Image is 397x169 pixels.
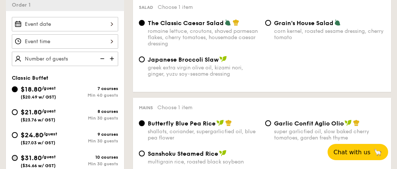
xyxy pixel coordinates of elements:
img: icon-chef-hat.a58ddaea.svg [353,120,360,126]
span: Mains [139,105,153,110]
span: ($23.76 w/ GST) [21,117,55,123]
img: icon-reduce.1d2dbef1.svg [96,52,107,66]
img: icon-vegetarian.fe4039eb.svg [334,19,341,26]
input: Sanshoku Steamed Ricemultigrain rice, roasted black soybean [139,151,145,156]
input: Number of guests [12,52,118,66]
span: Choose 1 item [158,4,193,10]
input: Butterfly Blue Pea Riceshallots, coriander, supergarlicfied oil, blue pea flower [139,120,145,126]
span: ($20.49 w/ GST) [21,94,56,100]
span: Japanese Broccoli Slaw [148,56,219,63]
span: $31.80 [21,154,42,162]
span: Sanshoku Steamed Rice [148,150,218,157]
input: Event date [12,17,118,31]
span: $24.80 [21,131,43,139]
span: 🦙 [373,148,382,156]
span: /guest [42,108,56,114]
span: ($34.66 w/ GST) [21,163,56,168]
span: $21.80 [21,108,42,116]
span: /guest [42,86,56,91]
input: $24.80/guest($27.03 w/ GST)9 coursesMin 30 guests [12,132,18,138]
span: Salad [139,5,153,10]
span: Choose 1 item [157,104,192,111]
input: Garlic Confit Aglio Oliosuper garlicfied oil, slow baked cherry tomatoes, garden fresh thyme [265,120,271,126]
span: Grain's House Salad [274,20,333,27]
input: Japanese Broccoli Slawgreek extra virgin olive oil, kizami nori, ginger, yuzu soy-sesame dressing [139,56,145,62]
input: The Classic Caesar Saladromaine lettuce, croutons, shaved parmesan flakes, cherry tomatoes, house... [139,20,145,26]
button: Chat with us🦙 [328,144,388,160]
img: icon-vegan.f8ff3823.svg [216,120,224,126]
span: Butterfly Blue Pea Rice [148,120,216,127]
input: Event time [12,34,118,49]
div: corn kernel, roasted sesame dressing, cherry tomato [274,28,386,41]
span: Chat with us [333,149,370,156]
div: multigrain rice, roasted black soybean [148,159,259,165]
span: ($27.03 w/ GST) [21,140,55,145]
span: Classic Buffet [12,75,48,81]
span: /guest [43,131,57,137]
span: Garlic Confit Aglio Olio [274,120,344,127]
input: $18.80/guest($20.49 w/ GST)7 coursesMin 40 guests [12,86,18,92]
div: greek extra virgin olive oil, kizami nori, ginger, yuzu soy-sesame dressing [148,65,259,77]
div: romaine lettuce, croutons, shaved parmesan flakes, cherry tomatoes, housemade caesar dressing [148,28,259,47]
div: Min 30 guests [65,115,118,121]
span: /guest [42,154,56,159]
span: The Classic Caesar Salad [148,20,224,27]
div: shallots, coriander, supergarlicfied oil, blue pea flower [148,128,259,141]
div: Min 30 guests [65,161,118,166]
img: icon-vegetarian.fe4039eb.svg [225,19,231,26]
input: $21.80/guest($23.76 w/ GST)8 coursesMin 30 guests [12,109,18,115]
span: Order 1 [12,2,34,8]
div: Min 40 guests [65,93,118,98]
input: $31.80/guest($34.66 w/ GST)10 coursesMin 30 guests [12,155,18,161]
span: $18.80 [21,85,42,93]
div: super garlicfied oil, slow baked cherry tomatoes, garden fresh thyme [274,128,386,141]
img: icon-chef-hat.a58ddaea.svg [233,19,239,26]
input: Grain's House Saladcorn kernel, roasted sesame dressing, cherry tomato [265,20,271,26]
img: icon-vegan.f8ff3823.svg [345,120,352,126]
div: 7 courses [65,86,118,91]
img: icon-vegan.f8ff3823.svg [219,150,226,156]
img: icon-add.58712e84.svg [107,52,118,66]
div: 9 courses [65,132,118,137]
img: icon-chef-hat.a58ddaea.svg [225,120,232,126]
img: icon-vegan.f8ff3823.svg [219,56,227,62]
div: Min 30 guests [65,138,118,144]
div: 10 courses [65,155,118,160]
div: 8 courses [65,109,118,114]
